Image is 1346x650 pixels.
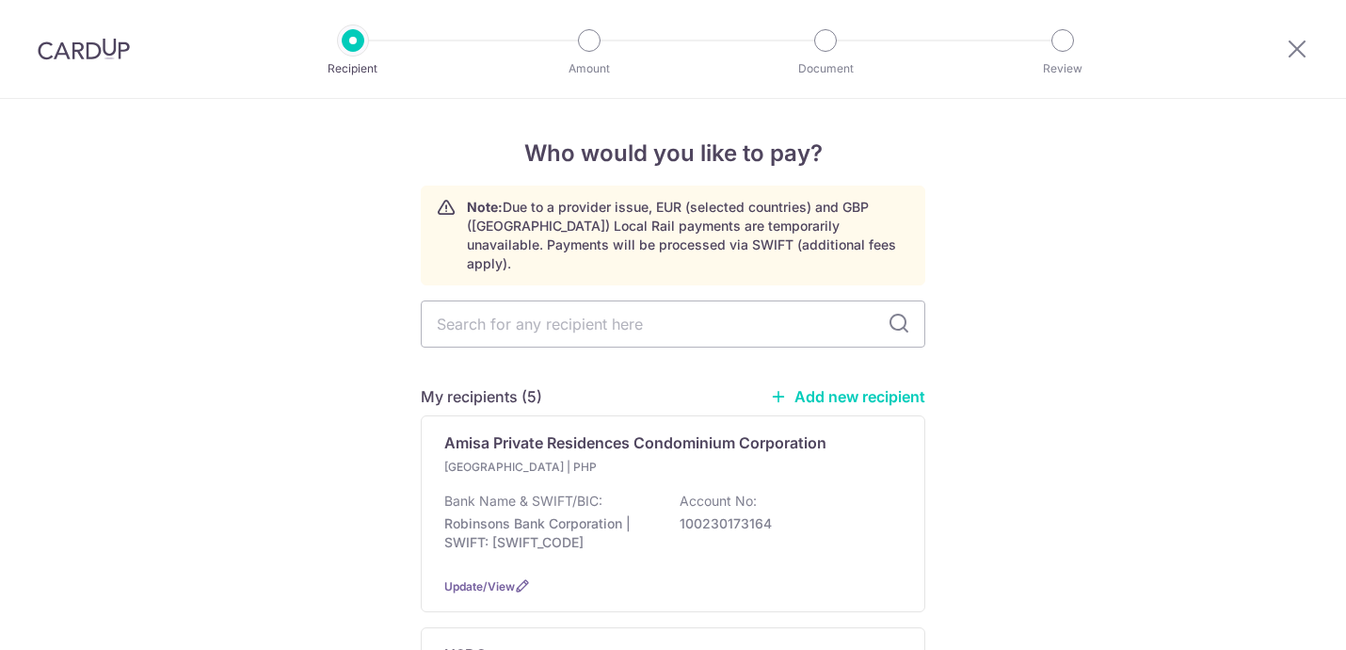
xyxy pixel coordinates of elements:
a: Add new recipient [770,387,925,406]
p: Amisa Private Residences Condominium Corporation [444,431,826,454]
p: Recipient [283,59,423,78]
p: Bank Name & SWIFT/BIC: [444,492,602,511]
strong: Note: [467,199,503,215]
input: Search for any recipient here [421,301,925,348]
p: Account No: [680,492,757,511]
p: [GEOGRAPHIC_DATA] | PHP [444,458,666,477]
img: CardUp [38,38,130,60]
p: Review [993,59,1132,78]
a: Update/View [444,579,515,593]
p: 100230173164 [680,514,890,533]
p: Amount [520,59,659,78]
h4: Who would you like to pay? [421,137,925,171]
p: Due to a provider issue, EUR (selected countries) and GBP ([GEOGRAPHIC_DATA]) Local Rail payments... [467,198,909,273]
p: Document [756,59,895,78]
h5: My recipients (5) [421,385,542,408]
p: Robinsons Bank Corporation | SWIFT: [SWIFT_CODE] [444,514,655,552]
